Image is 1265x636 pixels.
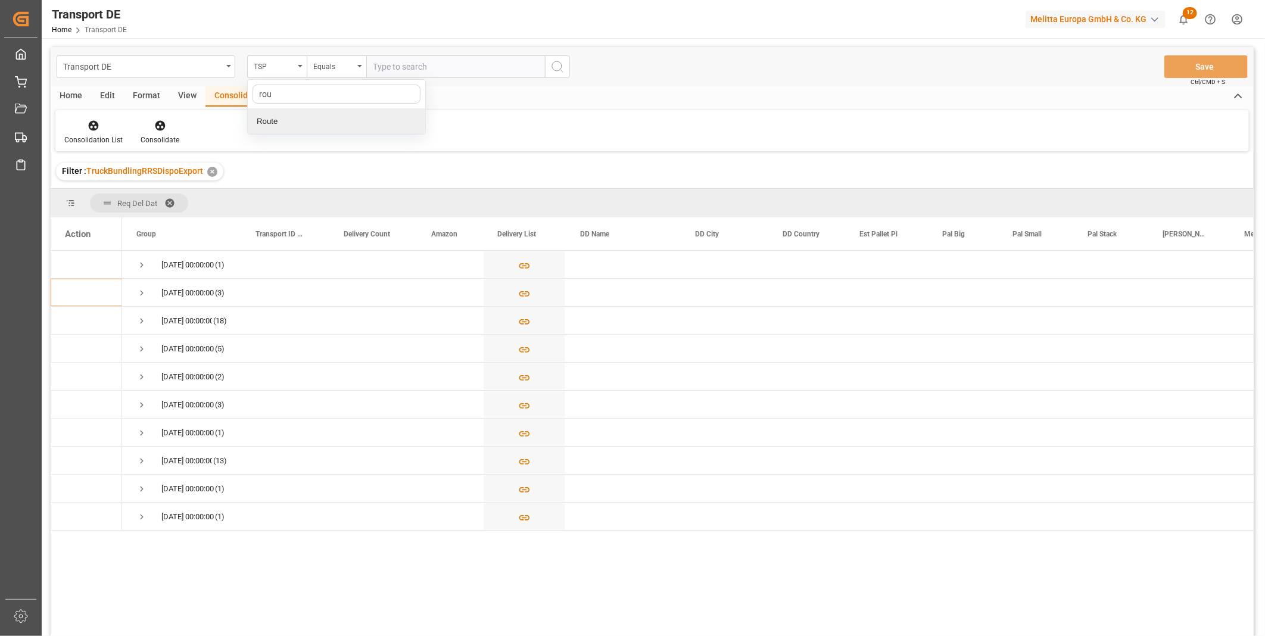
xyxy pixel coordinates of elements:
div: Consolidate [205,86,269,107]
input: Search [253,85,420,104]
div: [DATE] 00:00:00 [161,363,214,391]
span: DD City [695,230,719,238]
span: Est Pallet Pl [859,230,898,238]
span: Group [136,230,156,238]
div: [DATE] 00:00:00 [161,335,214,363]
span: Pal Stack [1088,230,1117,238]
button: open menu [57,55,235,78]
div: Press SPACE to select this row. [51,363,122,391]
span: Req Del Dat [117,199,157,208]
input: Type to search [366,55,545,78]
span: (18) [213,307,227,335]
div: ✕ [207,167,217,177]
div: Press SPACE to select this row. [51,503,122,531]
div: Press SPACE to select this row. [51,447,122,475]
div: [DATE] 00:00:00 [161,251,214,279]
div: Format [124,86,169,107]
span: Filter : [62,166,86,176]
span: [PERSON_NAME] [1163,230,1205,238]
div: [DATE] 00:00:00 [161,475,214,503]
button: search button [545,55,570,78]
span: Delivery Count [344,230,390,238]
div: Melitta Europa GmbH & Co. KG [1026,11,1166,28]
div: [DATE] 00:00:00 [161,307,212,335]
span: TruckBundlingRRSDispoExport [86,166,203,176]
div: Press SPACE to select this row. [51,391,122,419]
span: (1) [215,475,225,503]
div: Edit [91,86,124,107]
div: Equals [313,58,354,72]
div: Press SPACE to select this row. [51,475,122,503]
div: View [169,86,205,107]
span: (13) [213,447,227,475]
span: (5) [215,335,225,363]
div: Press SPACE to select this row. [51,307,122,335]
div: Home [51,86,91,107]
div: Press SPACE to select this row. [51,419,122,447]
div: [DATE] 00:00:00 [161,503,214,531]
span: Amazon [431,230,457,238]
a: Home [52,26,71,34]
span: 12 [1183,7,1197,19]
span: Ctrl/CMD + S [1191,77,1225,86]
span: (3) [215,279,225,307]
div: Transport DE [52,5,127,23]
div: TSP [254,58,294,72]
span: Transport ID Logward [256,230,304,238]
div: Consolidate [141,135,179,145]
span: Pal Small [1012,230,1042,238]
div: Press SPACE to select this row. [51,251,122,279]
button: open menu [307,55,366,78]
div: Transport DE [63,58,222,73]
button: Help Center [1197,6,1224,33]
span: Delivery List [497,230,536,238]
button: Melitta Europa GmbH & Co. KG [1026,8,1170,30]
div: [DATE] 00:00:00 [161,447,212,475]
div: Route [248,109,425,134]
div: Press SPACE to select this row. [51,335,122,363]
span: (1) [215,251,225,279]
span: DD Name [580,230,609,238]
div: Action [65,229,91,239]
span: DD Country [783,230,820,238]
div: [DATE] 00:00:00 [161,419,214,447]
span: (1) [215,503,225,531]
button: close menu [247,55,307,78]
div: Consolidation List [64,135,123,145]
span: (1) [215,419,225,447]
div: [DATE] 00:00:00 [161,391,214,419]
div: [DATE] 00:00:00 [161,279,214,307]
span: (2) [215,363,225,391]
button: Save [1164,55,1248,78]
button: show 12 new notifications [1170,6,1197,33]
span: (3) [215,391,225,419]
div: Press SPACE to select this row. [51,279,122,307]
span: Pal Big [942,230,965,238]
